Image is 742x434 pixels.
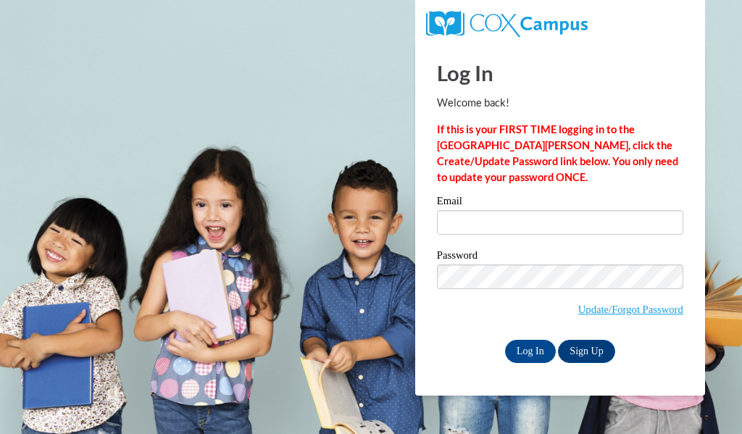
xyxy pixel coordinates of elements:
a: Sign Up [558,340,614,363]
h1: Log In [437,58,683,88]
p: Welcome back! [437,95,683,111]
label: Email [437,196,683,210]
a: COX Campus [426,17,588,29]
strong: If this is your FIRST TIME logging in to the [GEOGRAPHIC_DATA][PERSON_NAME], click the Create/Upd... [437,123,678,183]
label: Password [437,250,683,264]
a: Update/Forgot Password [578,304,683,315]
img: COX Campus [426,11,588,37]
input: Log In [505,340,556,363]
